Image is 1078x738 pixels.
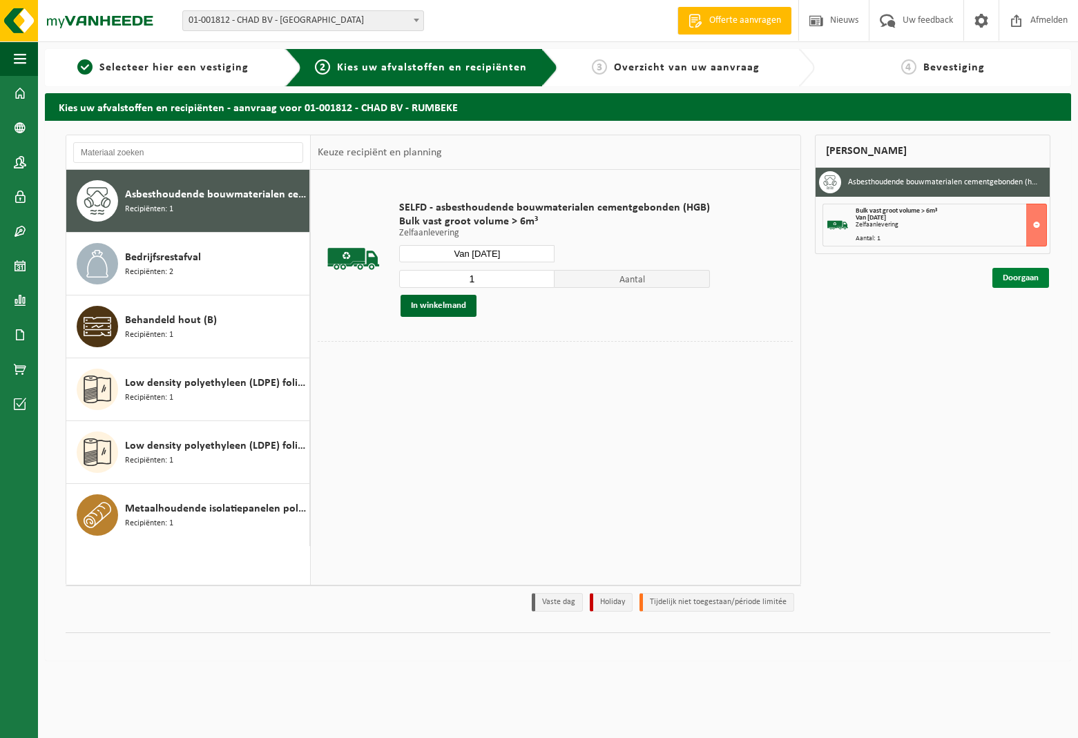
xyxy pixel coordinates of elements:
span: Kies uw afvalstoffen en recipiënten [337,62,527,73]
span: Low density polyethyleen (LDPE) folie, los, naturel/gekleurd (80/20) [125,438,306,454]
div: Zelfaanlevering [856,222,1047,229]
span: Recipiënten: 1 [125,329,173,342]
li: Vaste dag [532,593,583,612]
span: Low density polyethyleen (LDPE) folie, los, naturel [125,375,306,391]
span: Recipiënten: 2 [125,266,173,279]
span: Recipiënten: 1 [125,391,173,405]
span: Asbesthoudende bouwmaterialen cementgebonden (hechtgebonden) [125,186,306,203]
button: Asbesthoudende bouwmaterialen cementgebonden (hechtgebonden) Recipiënten: 1 [66,170,310,233]
span: Selecteer hier een vestiging [99,62,249,73]
span: 01-001812 - CHAD BV - RUMBEKE [182,10,424,31]
span: SELFD - asbesthoudende bouwmaterialen cementgebonden (HGB) [399,201,710,215]
button: Low density polyethyleen (LDPE) folie, los, naturel/gekleurd (80/20) Recipiënten: 1 [66,421,310,484]
span: Recipiënten: 1 [125,454,173,467]
span: 01-001812 - CHAD BV - RUMBEKE [183,11,423,30]
p: Zelfaanlevering [399,229,710,238]
a: 1Selecteer hier een vestiging [52,59,274,76]
span: Behandeld hout (B) [125,312,217,329]
span: Bulk vast groot volume > 6m³ [399,215,710,229]
button: In winkelmand [401,295,477,317]
span: Bedrijfsrestafval [125,249,201,266]
span: 2 [315,59,330,75]
li: Tijdelijk niet toegestaan/période limitée [639,593,794,612]
li: Holiday [590,593,633,612]
span: Aantal [555,270,710,288]
a: Offerte aanvragen [677,7,791,35]
div: [PERSON_NAME] [815,135,1051,168]
span: 4 [901,59,916,75]
span: Metaalhoudende isolatiepanelen polyurethaan (PU) [125,501,306,517]
span: Recipiënten: 1 [125,203,173,216]
button: Bedrijfsrestafval Recipiënten: 2 [66,233,310,295]
a: Doorgaan [992,268,1049,288]
span: Bevestiging [923,62,985,73]
h2: Kies uw afvalstoffen en recipiënten - aanvraag voor 01-001812 - CHAD BV - RUMBEKE [45,93,1071,120]
span: 1 [77,59,93,75]
button: Low density polyethyleen (LDPE) folie, los, naturel Recipiënten: 1 [66,358,310,421]
input: Selecteer datum [399,245,555,262]
h3: Asbesthoudende bouwmaterialen cementgebonden (hechtgebonden) [848,171,1040,193]
span: Bulk vast groot volume > 6m³ [856,207,937,215]
span: Overzicht van uw aanvraag [614,62,760,73]
span: Recipiënten: 1 [125,517,173,530]
div: Aantal: 1 [856,235,1047,242]
span: Offerte aanvragen [706,14,785,28]
strong: Van [DATE] [856,214,886,222]
input: Materiaal zoeken [73,142,303,163]
button: Metaalhoudende isolatiepanelen polyurethaan (PU) Recipiënten: 1 [66,484,310,546]
button: Behandeld hout (B) Recipiënten: 1 [66,295,310,358]
span: 3 [592,59,607,75]
div: Keuze recipiënt en planning [311,135,449,170]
